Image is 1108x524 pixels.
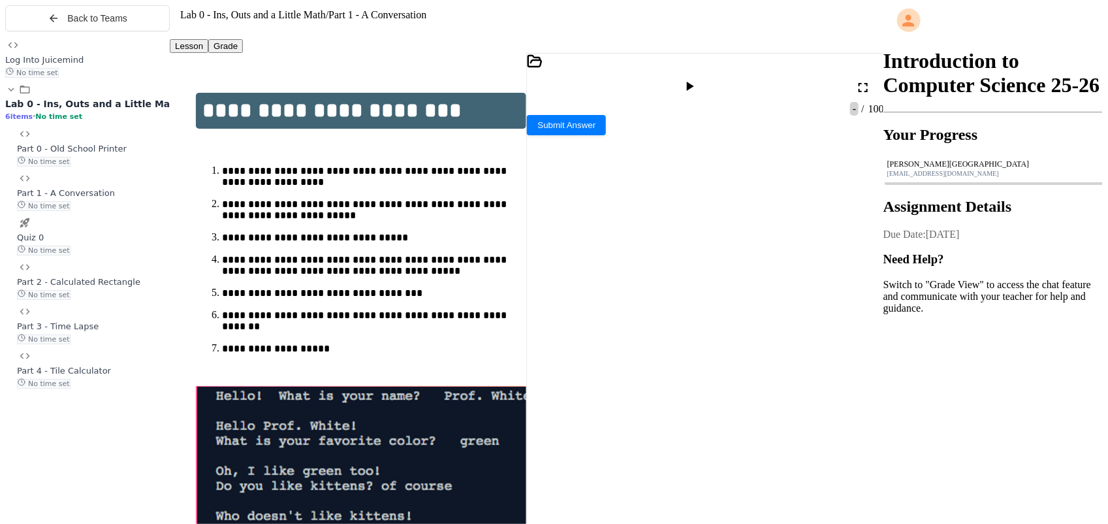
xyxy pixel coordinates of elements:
[67,13,127,24] span: Back to Teams
[17,366,111,376] span: Part 4 - Tile Calculator
[5,5,170,31] button: Back to Teams
[17,201,71,211] span: No time set
[17,233,44,242] span: Quiz 0
[883,198,1103,216] h2: Assignment Details
[883,252,1103,267] h3: Need Help?
[861,103,864,114] span: /
[887,159,1099,169] div: [PERSON_NAME][GEOGRAPHIC_DATA]
[883,229,926,240] span: Due Date:
[33,112,35,121] span: •
[17,290,71,300] span: No time set
[17,321,99,331] span: Part 3 - Time Lapse
[5,68,59,78] span: No time set
[537,120,595,130] span: Submit Answer
[17,277,140,287] span: Part 2 - Calculated Rectangle
[208,39,243,53] button: Grade
[866,103,884,114] span: 100
[883,279,1103,314] p: Switch to "Grade View" to access the chat feature and communicate with your teacher for help and ...
[527,115,606,135] button: Submit Answer
[850,102,859,116] span: -
[926,229,960,240] span: [DATE]
[883,49,1103,97] h1: Introduction to Computer Science 25-26
[17,144,127,154] span: Part 0 - Old School Printer
[180,9,326,20] span: Lab 0 - Ins, Outs and a Little Math
[170,39,208,53] button: Lesson
[17,246,71,255] span: No time set
[17,335,71,344] span: No time set
[883,5,1103,35] div: My Account
[328,9,426,20] span: Part 1 - A Conversation
[35,112,82,121] span: No time set
[326,9,328,20] span: /
[17,379,71,389] span: No time set
[17,188,115,198] span: Part 1 - A Conversation
[5,99,181,109] span: Lab 0 - Ins, Outs and a Little Math
[17,157,71,167] span: No time set
[5,55,84,65] span: Log Into Juicemind
[887,170,1099,177] div: [EMAIL_ADDRESS][DOMAIN_NAME]
[883,126,1103,144] h2: Your Progress
[5,112,33,121] span: 6 items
